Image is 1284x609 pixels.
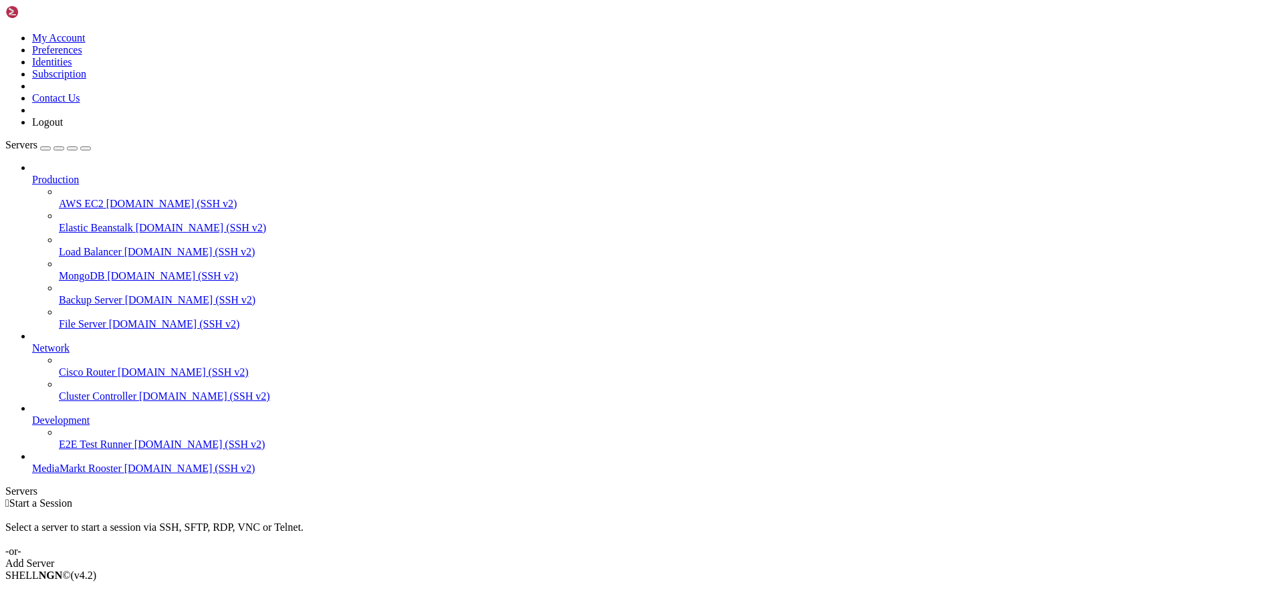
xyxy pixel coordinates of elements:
li: Elastic Beanstalk [DOMAIN_NAME] (SSH v2) [59,210,1279,234]
span: Development [32,414,90,426]
li: MediaMarkt Rooster [DOMAIN_NAME] (SSH v2) [32,451,1279,475]
a: E2E Test Runner [DOMAIN_NAME] (SSH v2) [59,439,1279,451]
span: Cluster Controller [59,390,136,402]
span: [DOMAIN_NAME] (SSH v2) [134,439,265,450]
li: E2E Test Runner [DOMAIN_NAME] (SSH v2) [59,427,1279,451]
b: NGN [39,570,63,581]
a: Logout [32,116,63,128]
span: [DOMAIN_NAME] (SSH v2) [124,463,255,474]
span: Network [32,342,70,354]
a: Load Balancer [DOMAIN_NAME] (SSH v2) [59,246,1279,258]
li: Production [32,162,1279,330]
span: Servers [5,139,37,150]
span: 4.2.0 [71,570,97,581]
li: Network [32,330,1279,402]
span: Cisco Router [59,366,115,378]
a: Subscription [32,68,86,80]
span: [DOMAIN_NAME] (SSH v2) [118,366,249,378]
a: Production [32,174,1279,186]
span: AWS EC2 [59,198,104,209]
span: SHELL © [5,570,96,581]
a: Cisco Router [DOMAIN_NAME] (SSH v2) [59,366,1279,378]
a: MediaMarkt Rooster [DOMAIN_NAME] (SSH v2) [32,463,1279,475]
li: MongoDB [DOMAIN_NAME] (SSH v2) [59,258,1279,282]
span: Start a Session [9,497,72,509]
a: Identities [32,56,72,68]
span: [DOMAIN_NAME] (SSH v2) [109,318,240,330]
span:  [5,497,9,509]
a: AWS EC2 [DOMAIN_NAME] (SSH v2) [59,198,1279,210]
li: Development [32,402,1279,451]
a: Backup Server [DOMAIN_NAME] (SSH v2) [59,294,1279,306]
span: [DOMAIN_NAME] (SSH v2) [107,270,238,281]
div: Servers [5,485,1279,497]
a: Elastic Beanstalk [DOMAIN_NAME] (SSH v2) [59,222,1279,234]
div: Select a server to start a session via SSH, SFTP, RDP, VNC or Telnet. -or- [5,509,1279,558]
span: Production [32,174,79,185]
span: [DOMAIN_NAME] (SSH v2) [139,390,270,402]
a: Network [32,342,1279,354]
li: AWS EC2 [DOMAIN_NAME] (SSH v2) [59,186,1279,210]
a: File Server [DOMAIN_NAME] (SSH v2) [59,318,1279,330]
a: MongoDB [DOMAIN_NAME] (SSH v2) [59,270,1279,282]
span: [DOMAIN_NAME] (SSH v2) [106,198,237,209]
span: File Server [59,318,106,330]
span: Load Balancer [59,246,122,257]
li: File Server [DOMAIN_NAME] (SSH v2) [59,306,1279,330]
a: Development [32,414,1279,427]
a: Preferences [32,44,82,55]
span: Elastic Beanstalk [59,222,133,233]
li: Cisco Router [DOMAIN_NAME] (SSH v2) [59,354,1279,378]
li: Backup Server [DOMAIN_NAME] (SSH v2) [59,282,1279,306]
span: [DOMAIN_NAME] (SSH v2) [136,222,267,233]
li: Cluster Controller [DOMAIN_NAME] (SSH v2) [59,378,1279,402]
div: Add Server [5,558,1279,570]
span: [DOMAIN_NAME] (SSH v2) [125,294,256,306]
a: My Account [32,32,86,43]
a: Cluster Controller [DOMAIN_NAME] (SSH v2) [59,390,1279,402]
span: MongoDB [59,270,104,281]
img: Shellngn [5,5,82,19]
span: [DOMAIN_NAME] (SSH v2) [124,246,255,257]
li: Load Balancer [DOMAIN_NAME] (SSH v2) [59,234,1279,258]
a: Contact Us [32,92,80,104]
span: E2E Test Runner [59,439,132,450]
span: MediaMarkt Rooster [32,463,122,474]
span: Backup Server [59,294,122,306]
a: Servers [5,139,91,150]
